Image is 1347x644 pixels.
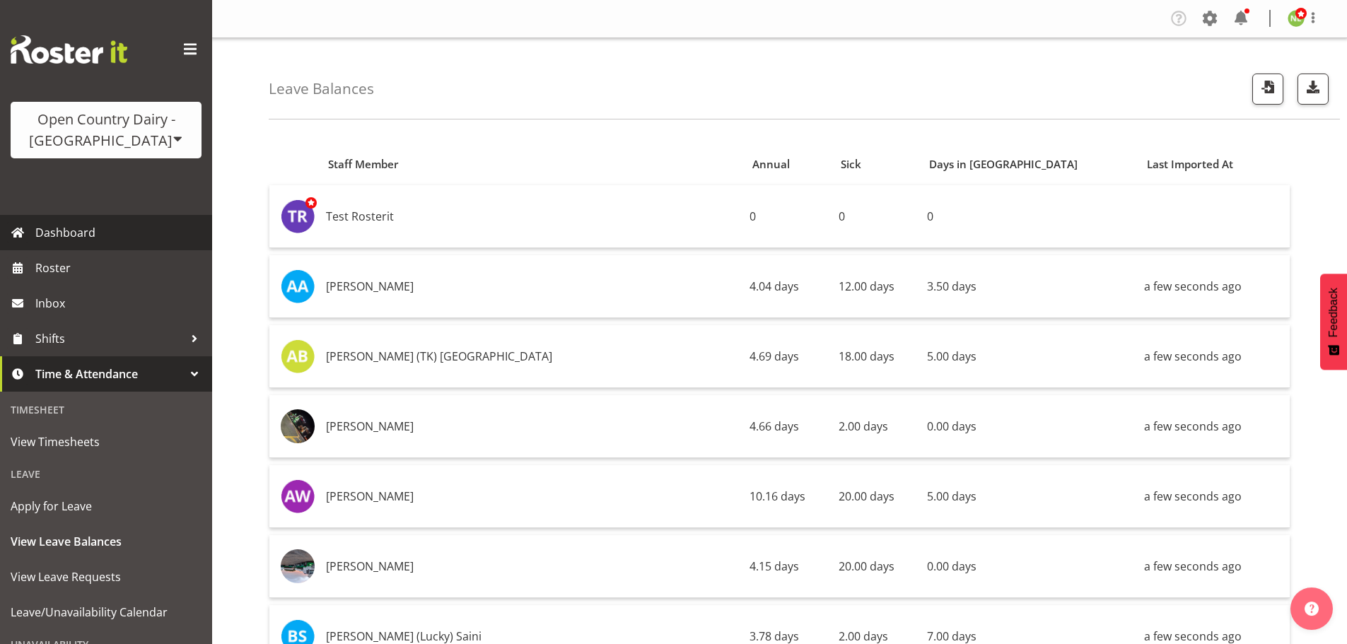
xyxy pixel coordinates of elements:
[1144,628,1242,644] span: a few seconds ago
[839,628,888,644] span: 2.00 days
[927,558,976,574] span: 0.00 days
[320,465,744,528] td: [PERSON_NAME]
[1144,418,1242,434] span: a few seconds ago
[35,328,184,349] span: Shifts
[281,199,315,233] img: test-rosterit7563.jpg
[320,535,744,598] td: [PERSON_NAME]
[320,185,744,248] td: Test Rosterit
[1288,10,1305,27] img: nicole-lloyd7454.jpg
[750,558,799,574] span: 4.15 days
[839,279,894,294] span: 12.00 days
[25,109,187,151] div: Open Country Dairy - [GEOGRAPHIC_DATA]
[1144,558,1242,574] span: a few seconds ago
[328,156,399,172] span: Staff Member
[927,488,976,504] span: 5.00 days
[281,339,315,373] img: alan-bedford8161.jpg
[841,156,861,172] span: Sick
[1327,288,1340,337] span: Feedback
[320,255,744,318] td: [PERSON_NAME]
[11,531,202,552] span: View Leave Balances
[35,363,184,385] span: Time & Attendance
[1320,274,1347,370] button: Feedback - Show survey
[11,431,202,452] span: View Timesheets
[1252,74,1283,105] button: Import Leave Balances
[1298,74,1329,105] button: Download Leave Balances
[35,293,205,314] span: Inbox
[281,549,315,583] img: barry-morgan1fcdc3dbfdd87109e0eae247047b2e04.png
[750,209,756,224] span: 0
[839,488,894,504] span: 20.00 days
[839,349,894,364] span: 18.00 days
[4,559,209,595] a: View Leave Requests
[281,479,315,513] img: andy-webb8163.jpg
[927,349,976,364] span: 5.00 days
[320,325,744,388] td: [PERSON_NAME] (TK) [GEOGRAPHIC_DATA]
[4,395,209,424] div: Timesheet
[1144,488,1242,504] span: a few seconds ago
[4,424,209,459] a: View Timesheets
[752,156,790,172] span: Annual
[750,628,799,644] span: 3.78 days
[4,524,209,559] a: View Leave Balances
[839,418,888,434] span: 2.00 days
[1144,349,1242,364] span: a few seconds ago
[35,257,205,279] span: Roster
[1147,156,1233,172] span: Last Imported At
[1305,602,1319,616] img: help-xxl-2.png
[927,418,976,434] span: 0.00 days
[750,488,805,504] span: 10.16 days
[750,349,799,364] span: 4.69 days
[281,409,315,443] img: amrik-singh03ac6be936c81c43ac146ad11541ec6c.png
[320,395,744,458] td: [PERSON_NAME]
[1144,279,1242,294] span: a few seconds ago
[929,156,1078,172] span: Days in [GEOGRAPHIC_DATA]
[839,209,845,224] span: 0
[11,35,127,64] img: Rosterit website logo
[750,279,799,294] span: 4.04 days
[839,558,894,574] span: 20.00 days
[35,222,205,243] span: Dashboard
[11,602,202,623] span: Leave/Unavailability Calendar
[11,496,202,517] span: Apply for Leave
[11,566,202,587] span: View Leave Requests
[4,459,209,488] div: Leave
[927,209,933,224] span: 0
[927,628,976,644] span: 7.00 days
[927,279,976,294] span: 3.50 days
[750,418,799,434] span: 4.66 days
[269,81,374,97] h4: Leave Balances
[4,595,209,630] a: Leave/Unavailability Calendar
[281,269,315,303] img: abhilash-antony8160.jpg
[4,488,209,524] a: Apply for Leave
